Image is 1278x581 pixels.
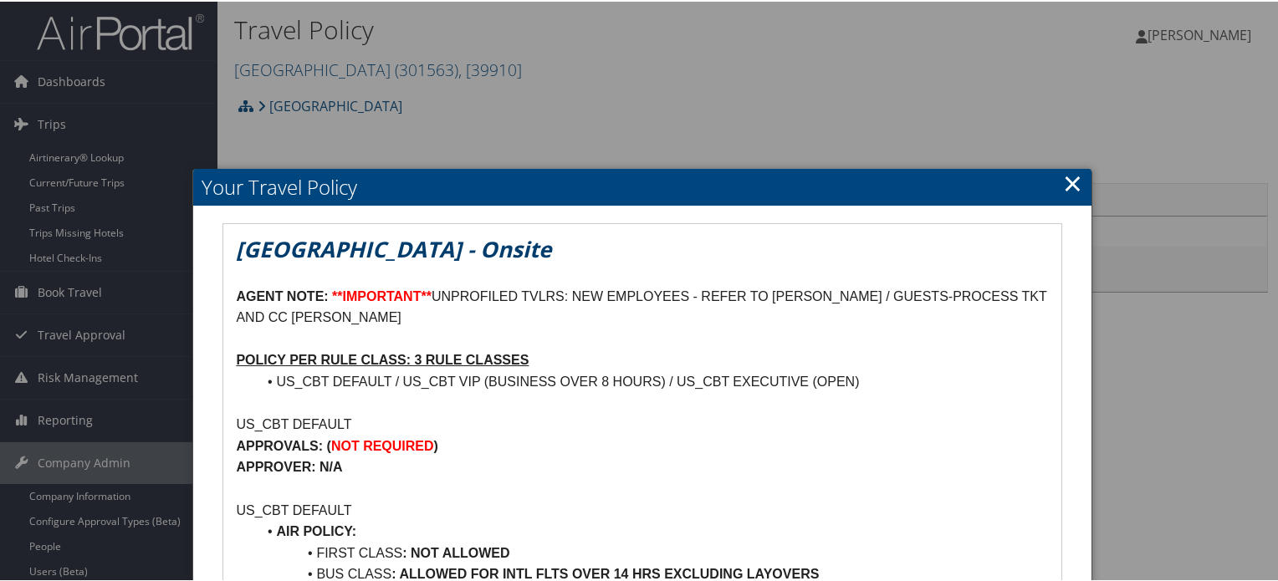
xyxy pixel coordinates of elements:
strong: : ALLOWED FOR INTL FLTS OVER 14 HRS EXCLUDING LAYOVERS [391,565,819,579]
p: UNPROFILED TVLRS: NEW EMPLOYEES - REFER TO [PERSON_NAME] / GUESTS-PROCESS TKT AND CC [PERSON_NAME] [236,284,1048,327]
p: US_CBT DEFAULT [236,412,1048,434]
strong: ( [327,437,331,451]
strong: ) [434,437,438,451]
h2: Your Travel Policy [193,167,1091,204]
a: Close [1063,165,1082,198]
em: [GEOGRAPHIC_DATA] - Onsite [236,232,551,262]
strong: APPROVALS: [236,437,323,451]
li: US_CBT DEFAULT / US_CBT VIP (BUSINESS OVER 8 HOURS) / US_CBT EXECUTIVE (OPEN) [256,369,1048,391]
strong: NOT REQUIRED [331,437,434,451]
strong: APPROVER: N/A [236,458,342,472]
strong: : NOT ALLOWED [402,544,509,558]
strong: AIR POLICY: [276,522,356,537]
strong: AGENT NOTE: [236,288,328,302]
p: US_CBT DEFAULT [236,498,1048,520]
li: FIRST CLASS [256,541,1048,563]
u: POLICY PER RULE CLASS: 3 RULE CLASSES [236,351,529,365]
